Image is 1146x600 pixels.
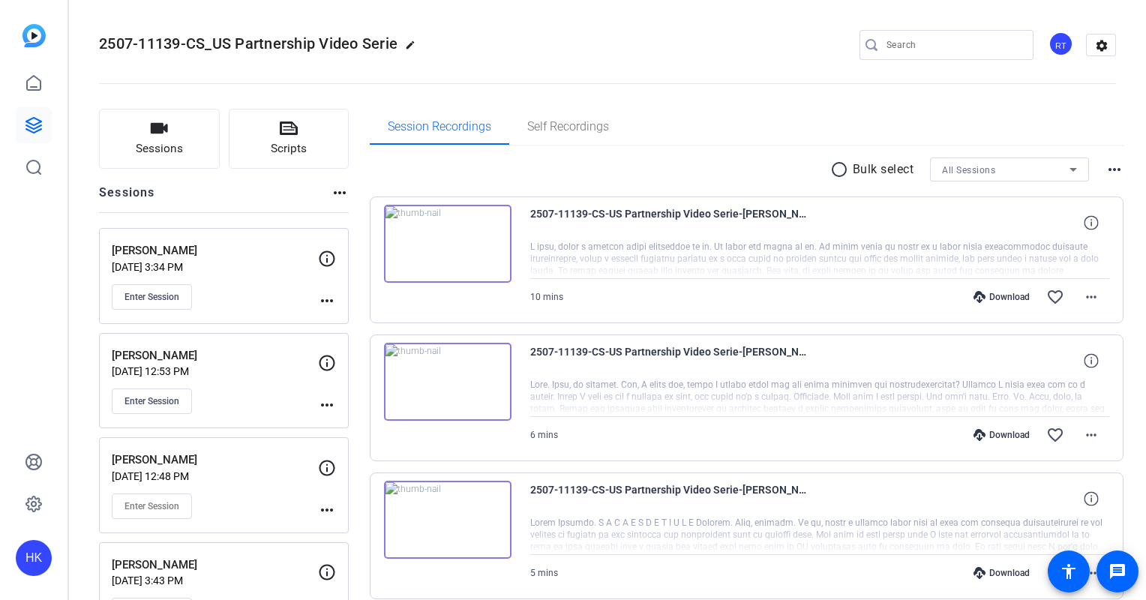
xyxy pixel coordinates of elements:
[331,184,349,202] mat-icon: more_horiz
[318,396,336,414] mat-icon: more_horiz
[1048,31,1075,58] ngx-avatar: Rob Thomas
[942,165,995,175] span: All Sessions
[966,429,1037,441] div: Download
[112,365,318,377] p: [DATE] 12:53 PM
[388,121,491,133] span: Session Recordings
[112,574,318,586] p: [DATE] 3:43 PM
[99,184,155,212] h2: Sessions
[1108,562,1126,580] mat-icon: message
[405,40,423,58] mat-icon: edit
[530,568,558,578] span: 5 mins
[112,451,318,469] p: [PERSON_NAME]
[1046,426,1064,444] mat-icon: favorite_border
[112,493,192,519] button: Enter Session
[530,481,808,517] span: 2507-11139-CS-US Partnership Video Serie-[PERSON_NAME]-[PERSON_NAME] Lansden1-2025-08-15-14-08-25...
[99,109,220,169] button: Sessions
[853,160,914,178] p: Bulk select
[1082,564,1100,582] mat-icon: more_horiz
[1046,564,1064,582] mat-icon: favorite_border
[112,347,318,364] p: [PERSON_NAME]
[1082,426,1100,444] mat-icon: more_horiz
[112,284,192,310] button: Enter Session
[830,160,853,178] mat-icon: radio_button_unchecked
[527,121,609,133] span: Self Recordings
[1082,288,1100,306] mat-icon: more_horiz
[1048,31,1073,56] div: RT
[886,36,1021,54] input: Search
[966,567,1037,579] div: Download
[124,395,179,407] span: Enter Session
[112,388,192,414] button: Enter Session
[1060,562,1078,580] mat-icon: accessibility
[530,343,808,379] span: 2507-11139-CS-US Partnership Video Serie-[PERSON_NAME]-[PERSON_NAME] Lansden1-2025-08-15-14-13-52...
[16,540,52,576] div: HK
[112,470,318,482] p: [DATE] 12:48 PM
[318,292,336,310] mat-icon: more_horiz
[22,24,46,47] img: blue-gradient.svg
[112,242,318,259] p: [PERSON_NAME]
[384,481,511,559] img: thumb-nail
[1105,160,1123,178] mat-icon: more_horiz
[124,500,179,512] span: Enter Session
[124,291,179,303] span: Enter Session
[530,430,558,440] span: 6 mins
[966,291,1037,303] div: Download
[530,292,563,302] span: 10 mins
[271,140,307,157] span: Scripts
[229,109,349,169] button: Scripts
[318,501,336,519] mat-icon: more_horiz
[530,205,808,241] span: 2507-11139-CS-US Partnership Video Serie-[PERSON_NAME]-[PERSON_NAME]-2025-08-18-10-35-47-315-0
[99,34,397,52] span: 2507-11139-CS_US Partnership Video Serie
[384,205,511,283] img: thumb-nail
[1087,34,1117,57] mat-icon: settings
[1046,288,1064,306] mat-icon: favorite_border
[112,556,318,574] p: [PERSON_NAME]
[384,343,511,421] img: thumb-nail
[112,261,318,273] p: [DATE] 3:34 PM
[136,140,183,157] span: Sessions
